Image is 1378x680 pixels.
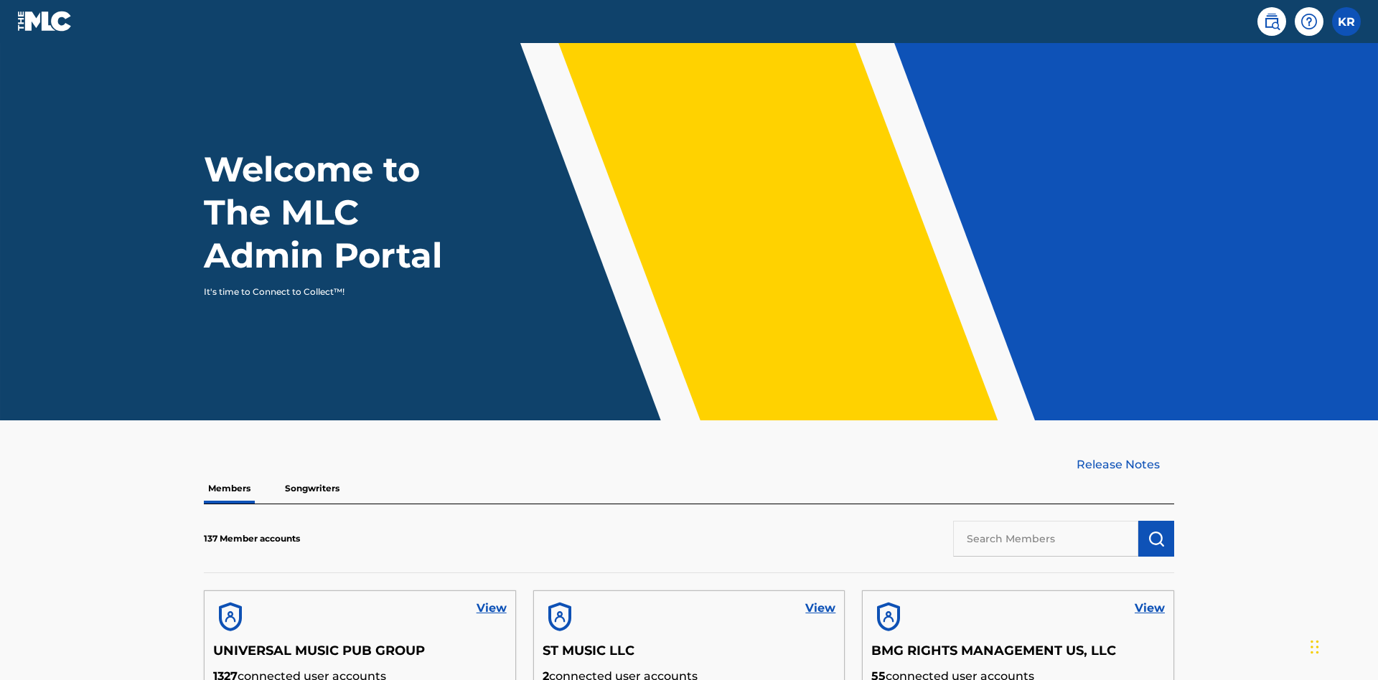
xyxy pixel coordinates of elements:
p: 137 Member accounts [204,532,300,545]
h5: BMG RIGHTS MANAGEMENT US, LLC [871,643,1165,668]
img: MLC Logo [17,11,72,32]
img: search [1263,13,1280,30]
div: Drag [1311,625,1319,669]
img: account [543,600,577,634]
a: View [477,600,507,617]
img: account [871,600,906,634]
iframe: Chat Widget [1306,611,1378,680]
h5: UNIVERSAL MUSIC PUB GROUP [213,643,507,668]
p: Members [204,473,255,504]
div: User Menu [1332,7,1361,36]
a: Release Notes [1077,456,1174,473]
a: View [805,600,835,617]
h1: Welcome to The MLC Admin Portal [204,148,472,277]
input: Search Members [953,521,1138,557]
p: It's time to Connect to Collect™! [204,285,453,298]
img: Search Works [1148,530,1165,547]
img: help [1300,13,1318,30]
p: Songwriters [281,473,344,504]
div: Help [1295,7,1323,36]
a: View [1135,600,1165,617]
a: Public Search [1257,7,1286,36]
h5: ST MUSIC LLC [543,643,836,668]
img: account [213,600,248,634]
